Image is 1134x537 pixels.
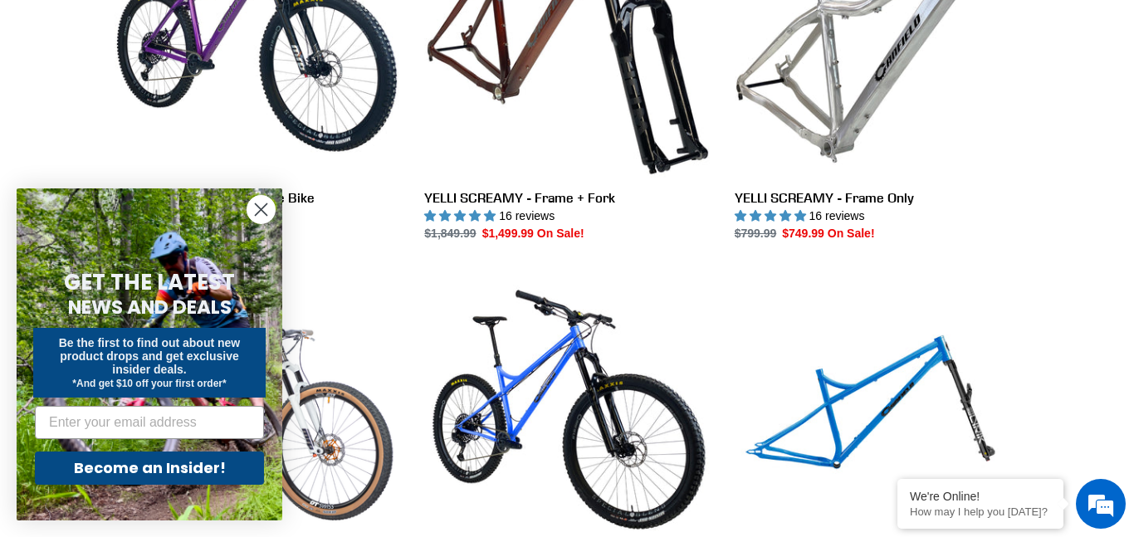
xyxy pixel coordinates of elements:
span: GET THE LATEST [64,267,235,297]
span: NEWS AND DEALS [68,294,232,320]
button: Become an Insider! [35,452,264,485]
span: Be the first to find out about new product drops and get exclusive insider deals. [59,336,241,376]
input: Enter your email address [35,406,264,439]
span: *And get $10 off your first order* [72,378,226,389]
div: We're Online! [910,490,1051,503]
p: How may I help you today? [910,505,1051,518]
button: Close dialog [247,195,276,224]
